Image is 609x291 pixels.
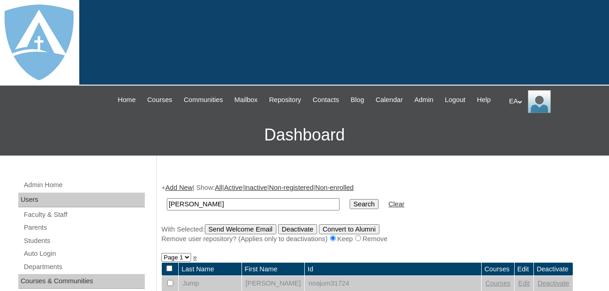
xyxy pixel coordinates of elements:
[167,198,340,210] input: Search
[485,280,510,287] a: Courses
[315,184,354,191] a: Non-enrolled
[224,184,242,191] a: Active
[389,200,405,208] a: Clear
[414,95,433,105] span: Admin
[534,263,573,276] td: Deactivate
[147,95,172,105] span: Courses
[165,184,192,191] a: Add New
[235,95,258,105] span: Mailbox
[528,90,551,113] img: EA Administrator
[319,224,379,234] input: Convert to Alumni
[161,183,600,243] div: + | Show: | | | |
[509,90,600,113] div: EA
[278,224,317,234] input: Deactivate
[205,224,276,234] input: Send Welcome Email
[472,95,495,105] a: Help
[440,95,470,105] a: Logout
[230,95,263,105] a: Mailbox
[264,95,306,105] a: Repository
[410,95,438,105] a: Admin
[518,280,530,287] a: Edit
[23,235,145,247] a: Students
[23,179,145,191] a: Admin Home
[242,263,305,276] td: First Name
[305,263,481,276] td: Id
[515,263,533,276] td: Edit
[143,95,177,105] a: Courses
[184,95,223,105] span: Communities
[5,5,74,80] img: logo-white.png
[346,95,368,105] a: Blog
[161,234,600,244] div: Remove user repository? (Applies only to deactivations) Keep Remove
[193,253,197,261] a: »
[161,224,600,244] div: With Selected:
[350,199,378,209] input: Search
[113,95,140,105] a: Home
[179,263,241,276] td: Last Name
[269,184,313,191] a: Non-registered
[118,95,136,105] span: Home
[445,95,466,105] span: Logout
[18,193,145,207] div: Users
[538,280,569,287] a: Deactivate
[482,263,514,276] td: Courses
[18,274,145,289] div: Courses & Communities
[269,95,301,105] span: Repository
[376,95,403,105] span: Calendar
[308,95,344,105] a: Contacts
[23,222,145,233] a: Parents
[179,95,228,105] a: Communities
[5,114,604,156] h3: Dashboard
[23,248,145,259] a: Auto Login
[23,261,145,273] a: Departments
[477,95,491,105] span: Help
[351,95,364,105] span: Blog
[244,184,268,191] a: Inactive
[371,95,407,105] a: Calendar
[313,95,339,105] span: Contacts
[23,209,145,221] a: Faculty & Staff
[215,184,222,191] a: All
